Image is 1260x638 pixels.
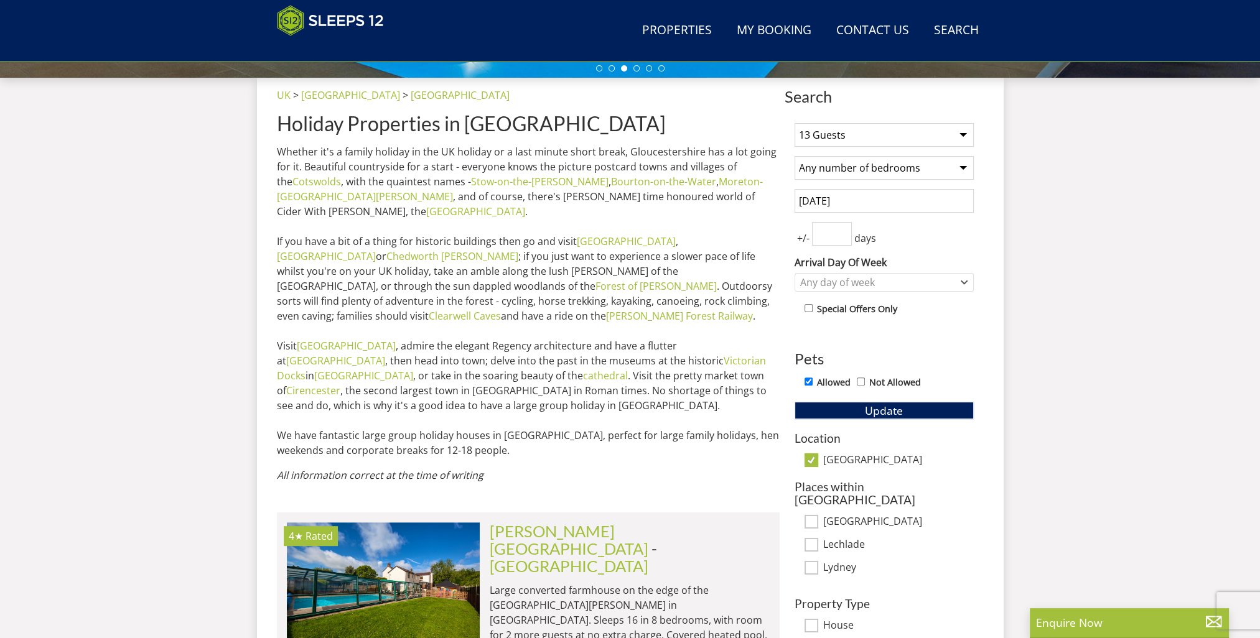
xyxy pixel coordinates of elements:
[852,231,879,246] span: days
[795,273,974,292] div: Combobox
[306,529,333,543] span: Rated
[795,597,974,610] h3: Property Type
[795,351,974,367] h3: Pets
[823,539,974,552] label: Lechlade
[293,88,299,102] span: >
[429,309,501,323] a: Clearwell Caves
[795,231,812,246] span: +/-
[795,402,974,419] button: Update
[865,403,903,418] span: Update
[823,562,974,575] label: Lydney
[831,17,914,45] a: Contact Us
[277,249,376,263] a: [GEOGRAPHIC_DATA]
[411,88,510,102] a: [GEOGRAPHIC_DATA]
[817,302,897,316] label: Special Offers Only
[297,339,396,353] a: [GEOGRAPHIC_DATA]
[289,529,303,543] span: Viney Hill Country House has a 4 star rating under the Quality in Tourism Scheme
[271,44,401,54] iframe: Customer reviews powered by Trustpilot
[795,432,974,445] h3: Location
[301,88,400,102] a: [GEOGRAPHIC_DATA]
[869,376,921,389] label: Not Allowed
[795,480,974,506] h3: Places within [GEOGRAPHIC_DATA]
[277,5,384,36] img: Sleeps 12
[403,88,408,102] span: >
[471,175,609,188] a: Stow-on-the-[PERSON_NAME]
[277,144,780,458] p: Whether it's a family holiday in the UK holiday or a last minute short break, Gloucestershire has...
[490,557,648,575] a: [GEOGRAPHIC_DATA]
[277,354,766,382] a: Victorian Docks
[426,205,525,218] a: [GEOGRAPHIC_DATA]
[286,354,385,368] a: [GEOGRAPHIC_DATA]
[817,376,851,389] label: Allowed
[595,279,717,293] a: Forest of [PERSON_NAME]
[795,255,974,270] label: Arrival Day Of Week
[386,249,518,263] a: Chedworth [PERSON_NAME]
[583,369,628,382] a: cathedral
[292,175,341,188] a: Cotswolds
[277,175,763,203] a: Moreton-[GEOGRAPHIC_DATA][PERSON_NAME]
[314,369,413,382] a: [GEOGRAPHIC_DATA]
[577,234,676,248] a: [GEOGRAPHIC_DATA]
[606,309,753,323] a: [PERSON_NAME] Forest Railway
[785,88,984,105] span: Search
[929,17,984,45] a: Search
[277,468,483,482] em: All information correct at the time of writing
[795,189,974,213] input: Arrival Date
[823,454,974,468] label: [GEOGRAPHIC_DATA]
[286,384,340,397] a: Cirencester
[490,539,657,575] span: -
[611,175,716,188] a: Bourton-on-the-Water
[490,522,648,558] a: [PERSON_NAME][GEOGRAPHIC_DATA]
[797,275,958,289] div: Any day of week
[277,88,291,102] a: UK
[823,619,974,633] label: House
[732,17,816,45] a: My Booking
[637,17,717,45] a: Properties
[1036,614,1223,631] p: Enquire Now
[823,515,974,529] label: [GEOGRAPHIC_DATA]
[277,113,780,134] h1: Holiday Properties in [GEOGRAPHIC_DATA]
